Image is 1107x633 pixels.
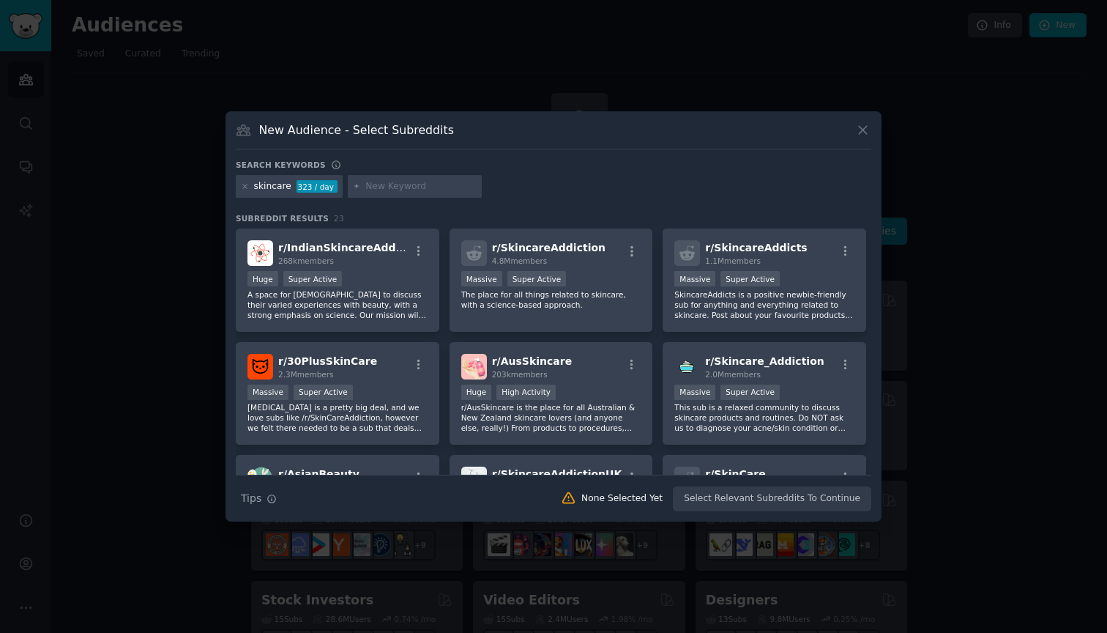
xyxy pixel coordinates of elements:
div: 323 / day [297,180,338,193]
p: This sub is a relaxed community to discuss skincare products and routines. Do NOT ask us to diagn... [674,402,854,433]
img: AusSkincare [461,354,487,380]
div: Super Active [720,271,780,286]
div: Massive [247,385,288,400]
span: r/ AusSkincare [492,355,572,367]
input: New Keyword [365,180,477,193]
div: Massive [674,271,715,286]
span: 203k members [492,370,548,379]
div: Massive [674,385,715,400]
span: r/ SkincareAddicts [705,242,807,253]
div: Super Active [294,385,353,400]
div: Massive [461,271,502,286]
span: 2.3M members [278,370,334,379]
div: Super Active [283,271,343,286]
h3: Search keywords [236,160,326,170]
p: A space for [DEMOGRAPHIC_DATA] to discuss their varied experiences with beauty, with a strong emp... [247,289,428,320]
div: Huge [247,271,278,286]
div: Huge [461,385,492,400]
span: 4.8M members [492,256,548,265]
button: Tips [236,486,282,511]
div: skincare [254,180,291,193]
div: Super Active [720,385,780,400]
span: r/ SkincareAddiction [492,242,605,253]
img: IndianSkincareAddicts [247,240,273,266]
span: r/ IndianSkincareAddicts [278,242,417,253]
span: r/ SkincareAddictionUK [492,468,622,480]
span: r/ Skincare_Addiction [705,355,824,367]
span: 2.0M members [705,370,761,379]
span: r/ SkinCare [705,468,765,480]
span: r/ AsianBeauty [278,468,359,480]
p: r/AusSkincare is the place for all Australian & New Zealand skincare lovers (and anyone else, rea... [461,402,641,433]
img: SkincareAddictionUK [461,467,487,492]
p: SkincareAddicts is a positive newbie-friendly sub for anything and everything related to skincare... [674,289,854,320]
h3: New Audience - Select Subreddits [259,122,454,138]
img: Skincare_Addiction [674,354,700,380]
div: Super Active [507,271,567,286]
span: Tips [241,491,261,506]
span: 268k members [278,256,334,265]
p: [MEDICAL_DATA] is a pretty big deal, and we love subs like /r/SkinCareAddiction, however we felt ... [247,402,428,433]
div: High Activity [496,385,556,400]
p: The place for all things related to skincare, with a science-based approach. [461,289,641,310]
span: Subreddit Results [236,213,329,223]
img: AsianBeauty [247,467,273,492]
img: 30PlusSkinCare [247,354,273,380]
span: 1.1M members [705,256,761,265]
div: None Selected Yet [581,492,663,506]
span: 23 [334,214,344,223]
span: r/ 30PlusSkinCare [278,355,377,367]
